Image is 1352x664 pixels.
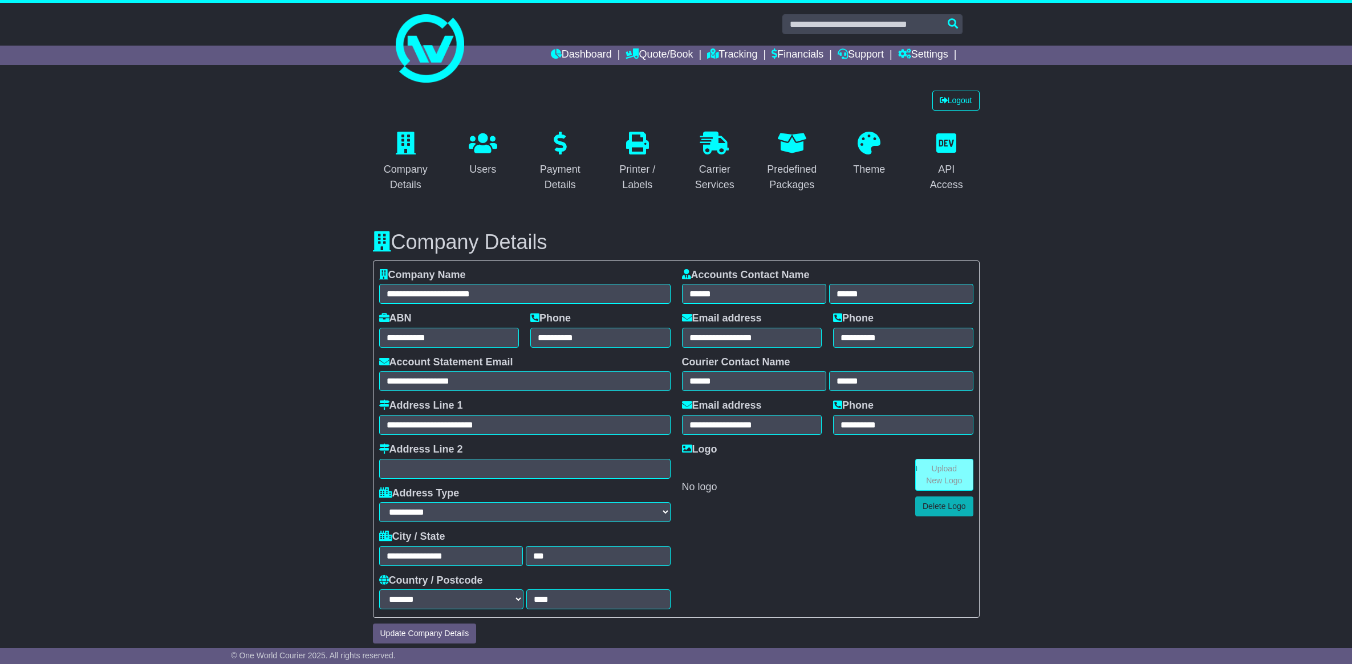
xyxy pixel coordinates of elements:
[689,162,741,193] div: Carrier Services
[833,400,874,412] label: Phone
[682,356,790,369] label: Courier Contact Name
[530,312,571,325] label: Phone
[772,46,823,65] a: Financials
[379,269,466,282] label: Company Name
[379,400,463,412] label: Address Line 1
[913,128,980,197] a: API Access
[469,162,497,177] div: Users
[231,651,396,660] span: © One World Courier 2025. All rights reserved.
[379,443,463,456] label: Address Line 2
[682,312,762,325] label: Email address
[535,162,586,193] div: Payment Details
[373,231,980,254] h3: Company Details
[626,46,693,65] a: Quote/Book
[932,91,980,111] a: Logout
[551,46,612,65] a: Dashboard
[379,575,483,587] label: Country / Postcode
[379,531,445,543] label: City / State
[759,128,825,197] a: Predefined Packages
[846,128,892,181] a: Theme
[682,443,717,456] label: Logo
[766,162,818,193] div: Predefined Packages
[915,459,973,491] a: Upload New Logo
[682,400,762,412] label: Email address
[373,624,477,643] button: Update Company Details
[379,487,460,500] label: Address Type
[379,356,513,369] label: Account Statement Email
[527,128,594,197] a: Payment Details
[853,162,885,177] div: Theme
[682,269,810,282] label: Accounts Contact Name
[373,128,439,197] a: Company Details
[682,481,717,492] span: No logo
[612,162,663,193] div: Printer / Labels
[921,162,972,193] div: API Access
[898,46,948,65] a: Settings
[380,162,432,193] div: Company Details
[833,312,874,325] label: Phone
[379,312,412,325] label: ABN
[461,128,505,181] a: Users
[682,128,748,197] a: Carrier Services
[707,46,757,65] a: Tracking
[838,46,884,65] a: Support
[604,128,671,197] a: Printer / Labels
